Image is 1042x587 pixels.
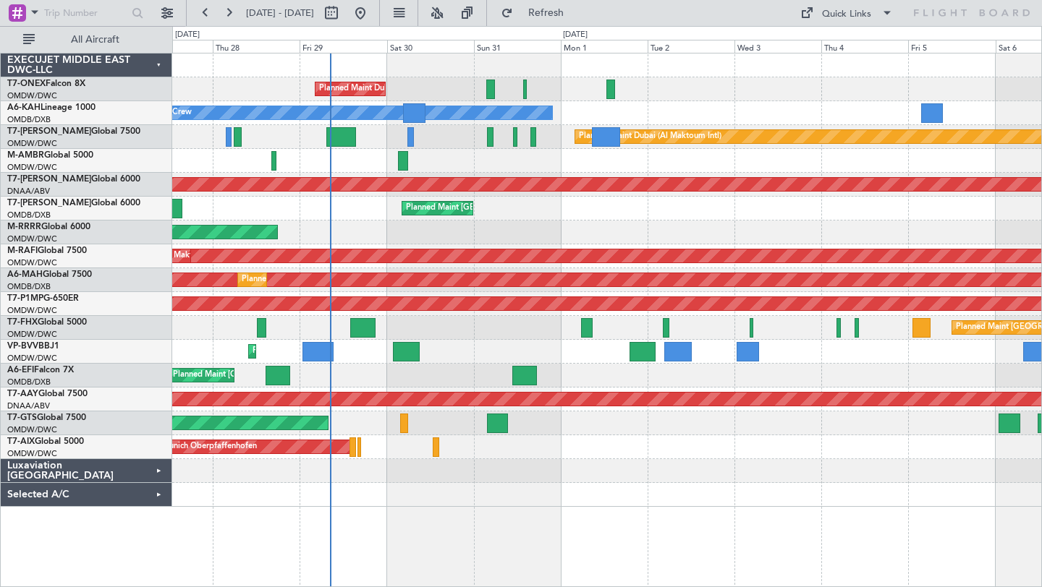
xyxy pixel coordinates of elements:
[7,424,57,435] a: OMDW/DWC
[7,103,96,112] a: A6-KAHLineage 1000
[7,223,90,231] a: M-RRRRGlobal 6000
[7,199,140,207] a: T7-[PERSON_NAME]Global 6000
[7,294,79,303] a: T7-P1MPG-650ER
[7,80,85,88] a: T7-ONEXFalcon 8X
[213,40,300,53] div: Thu 28
[7,390,88,398] a: T7-AAYGlobal 7500
[494,1,581,25] button: Refresh
[319,78,462,100] div: Planned Maint Dubai (Al Maktoum Intl)
[822,7,871,22] div: Quick Links
[7,162,57,173] a: OMDW/DWC
[7,414,37,422] span: T7-GTS
[7,175,91,184] span: T7-[PERSON_NAME]
[7,210,51,220] a: OMDB/DXB
[387,40,474,53] div: Sat 30
[44,2,127,24] input: Trip Number
[7,151,44,160] span: M-AMBR
[7,199,91,207] span: T7-[PERSON_NAME]
[579,126,721,147] div: Planned Maint Dubai (Al Maktoum Intl)
[7,233,57,244] a: OMDW/DWC
[7,318,38,327] span: T7-FHX
[7,247,87,255] a: M-RAFIGlobal 7500
[516,8,577,18] span: Refresh
[7,448,57,459] a: OMDW/DWC
[300,40,386,53] div: Fri 29
[7,377,51,387] a: OMDB/DXB
[158,102,192,124] div: No Crew
[648,40,734,53] div: Tue 2
[7,114,51,125] a: OMDB/DXB
[7,223,41,231] span: M-RRRR
[7,342,59,351] a: VP-BVVBBJ1
[7,390,38,398] span: T7-AAY
[734,40,821,53] div: Wed 3
[7,175,140,184] a: T7-[PERSON_NAME]Global 6000
[16,28,157,51] button: All Aircraft
[793,1,900,25] button: Quick Links
[7,127,140,136] a: T7-[PERSON_NAME]Global 7500
[253,340,395,362] div: Planned Maint Dubai (Al Maktoum Intl)
[7,329,57,340] a: OMDW/DWC
[406,197,648,219] div: Planned Maint [GEOGRAPHIC_DATA] ([GEOGRAPHIC_DATA] Intl)
[7,186,50,197] a: DNAA/ABV
[38,35,153,45] span: All Aircraft
[7,305,57,316] a: OMDW/DWC
[97,436,257,458] div: Unplanned Maint Munich Oberpfaffenhofen
[7,138,57,149] a: OMDW/DWC
[7,257,57,268] a: OMDW/DWC
[7,294,43,303] span: T7-P1MP
[7,366,34,374] span: A6-EFI
[7,281,51,292] a: OMDB/DXB
[7,318,87,327] a: T7-FHXGlobal 5000
[7,270,92,279] a: A6-MAHGlobal 7500
[7,353,57,364] a: OMDW/DWC
[246,7,314,20] span: [DATE] - [DATE]
[7,342,38,351] span: VP-BVV
[7,247,38,255] span: M-RAFI
[7,103,41,112] span: A6-KAH
[175,29,200,41] div: [DATE]
[7,270,43,279] span: A6-MAH
[7,414,86,422] a: T7-GTSGlobal 7500
[7,80,46,88] span: T7-ONEX
[173,364,415,386] div: Planned Maint [GEOGRAPHIC_DATA] ([GEOGRAPHIC_DATA] Intl)
[563,29,588,41] div: [DATE]
[7,437,84,446] a: T7-AIXGlobal 5000
[474,40,561,53] div: Sun 31
[821,40,908,53] div: Thu 4
[7,366,74,374] a: A6-EFIFalcon 7X
[7,90,57,101] a: OMDW/DWC
[242,269,483,291] div: Planned Maint [GEOGRAPHIC_DATA] ([GEOGRAPHIC_DATA] Intl)
[7,400,50,411] a: DNAA/ABV
[7,151,93,160] a: M-AMBRGlobal 5000
[7,127,91,136] span: T7-[PERSON_NAME]
[908,40,995,53] div: Fri 5
[7,437,35,446] span: T7-AIX
[561,40,648,53] div: Mon 1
